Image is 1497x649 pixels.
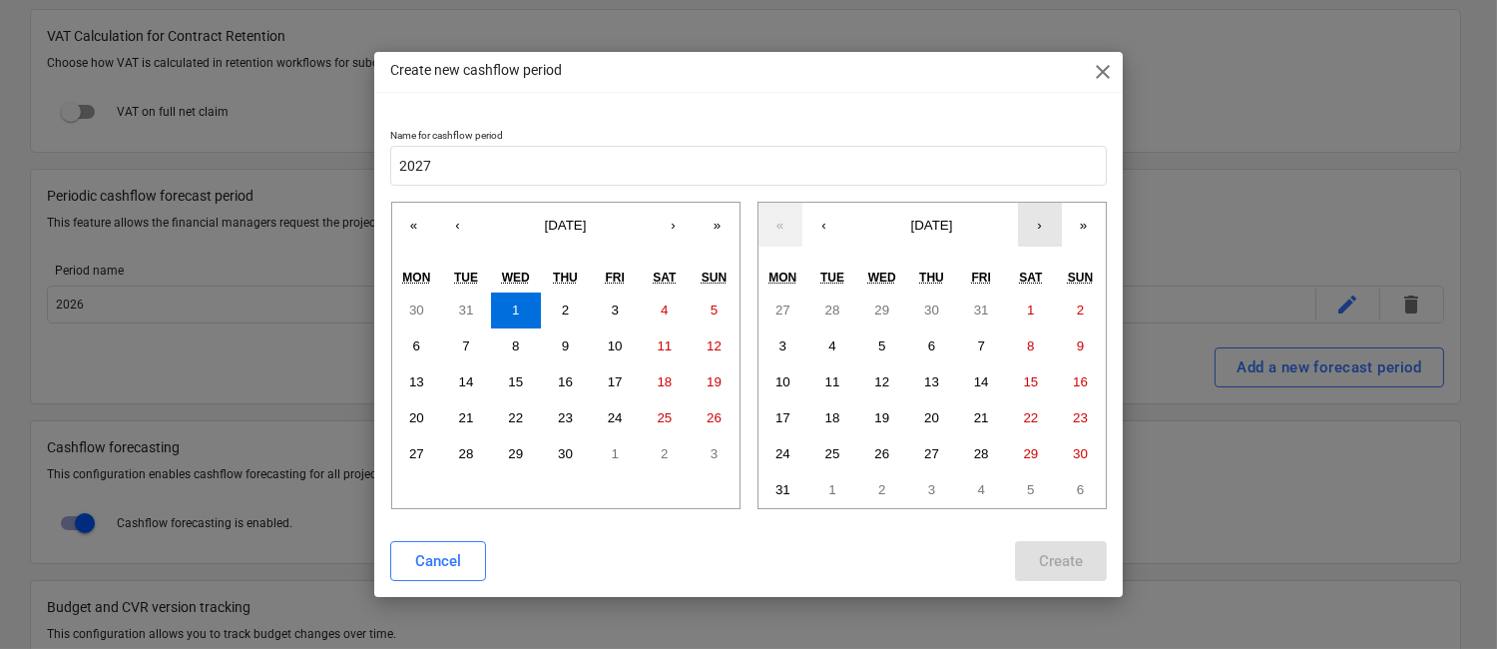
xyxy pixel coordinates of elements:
[1077,338,1084,353] abbr: August 9, 2026
[924,374,939,389] abbr: August 13, 2026
[502,271,530,285] abbr: Wednesday
[874,410,889,425] abbr: August 19, 2026
[690,436,740,472] button: May 3, 2026
[807,472,857,508] button: September 1, 2026
[1056,364,1106,400] button: August 16, 2026
[924,303,939,318] abbr: July 30, 2026
[436,203,480,247] button: ‹
[907,328,957,364] button: August 6, 2026
[707,410,722,425] abbr: April 26, 2026
[868,271,896,285] abbr: Wednesday
[1091,60,1115,84] span: close
[640,400,690,436] button: April 25, 2026
[640,364,690,400] button: April 18, 2026
[690,293,740,328] button: April 5, 2026
[657,410,672,425] abbr: April 25, 2026
[1056,400,1106,436] button: August 23, 2026
[608,338,623,353] abbr: April 10, 2026
[775,410,790,425] abbr: August 17, 2026
[956,472,1006,508] button: September 4, 2026
[974,446,989,461] abbr: August 28, 2026
[652,203,696,247] button: ›
[1073,374,1088,389] abbr: August 16, 2026
[907,293,957,328] button: July 30, 2026
[775,446,790,461] abbr: August 24, 2026
[459,410,474,425] abbr: April 21, 2026
[857,293,907,328] button: July 29, 2026
[512,303,519,318] abbr: April 1, 2026
[857,364,907,400] button: August 12, 2026
[611,446,618,461] abbr: May 1, 2026
[758,400,808,436] button: August 17, 2026
[956,436,1006,472] button: August 28, 2026
[974,303,989,318] abbr: July 31, 2026
[956,293,1006,328] button: July 31, 2026
[874,446,889,461] abbr: August 26, 2026
[409,303,424,318] abbr: March 30, 2026
[1073,410,1088,425] abbr: August 23, 2026
[1056,472,1106,508] button: September 6, 2026
[977,338,984,353] abbr: August 7, 2026
[541,400,591,436] button: April 23, 2026
[758,364,808,400] button: August 10, 2026
[768,271,796,285] abbr: Monday
[690,364,740,400] button: April 19, 2026
[807,328,857,364] button: August 4, 2026
[775,482,790,497] abbr: August 31, 2026
[441,328,491,364] button: April 7, 2026
[1027,338,1034,353] abbr: August 8, 2026
[491,400,541,436] button: April 22, 2026
[392,328,442,364] button: April 6, 2026
[558,374,573,389] abbr: April 16, 2026
[508,446,523,461] abbr: April 29, 2026
[907,436,957,472] button: August 27, 2026
[392,436,442,472] button: April 27, 2026
[590,436,640,472] button: May 1, 2026
[779,338,786,353] abbr: August 3, 2026
[807,436,857,472] button: August 25, 2026
[928,482,935,497] abbr: September 3, 2026
[512,338,519,353] abbr: April 8, 2026
[825,410,840,425] abbr: August 18, 2026
[491,293,541,328] button: April 1, 2026
[441,364,491,400] button: April 14, 2026
[857,328,907,364] button: August 5, 2026
[390,541,486,581] button: Cancel
[807,293,857,328] button: July 28, 2026
[590,293,640,328] button: April 3, 2026
[820,271,844,285] abbr: Tuesday
[690,328,740,364] button: April 12, 2026
[1006,400,1056,436] button: August 22, 2026
[1023,410,1038,425] abbr: August 22, 2026
[1056,293,1106,328] button: August 2, 2026
[640,293,690,328] button: April 4, 2026
[1397,553,1497,649] iframe: Chat Widget
[392,293,442,328] button: March 30, 2026
[919,271,944,285] abbr: Thursday
[661,303,668,318] abbr: April 4, 2026
[1006,364,1056,400] button: August 15, 2026
[857,400,907,436] button: August 19, 2026
[441,436,491,472] button: April 28, 2026
[802,203,846,247] button: ‹
[640,436,690,472] button: May 2, 2026
[690,400,740,436] button: April 26, 2026
[825,303,840,318] abbr: July 28, 2026
[702,271,727,285] abbr: Sunday
[758,472,808,508] button: August 31, 2026
[956,400,1006,436] button: August 21, 2026
[775,303,790,318] abbr: July 27, 2026
[657,338,672,353] abbr: April 11, 2026
[857,472,907,508] button: September 2, 2026
[1068,271,1093,285] abbr: Sunday
[711,303,718,318] abbr: April 5, 2026
[409,446,424,461] abbr: April 27, 2026
[1027,482,1034,497] abbr: September 5, 2026
[956,364,1006,400] button: August 14, 2026
[459,374,474,389] abbr: April 14, 2026
[402,271,430,285] abbr: Monday
[907,364,957,400] button: August 13, 2026
[911,218,953,233] span: [DATE]
[590,364,640,400] button: April 17, 2026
